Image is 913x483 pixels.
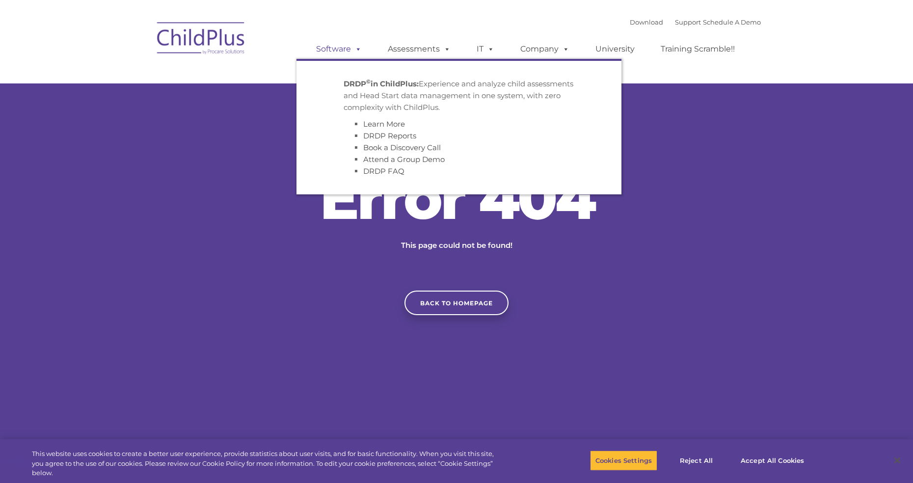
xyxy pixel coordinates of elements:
[344,79,419,88] strong: DRDP in ChildPlus:
[32,449,502,478] div: This website uses cookies to create a better user experience, provide statistics about user visit...
[353,240,560,251] p: This page could not be found!
[666,450,727,471] button: Reject All
[630,18,761,26] font: |
[363,155,445,164] a: Attend a Group Demo
[651,39,745,59] a: Training Scramble!!
[586,39,644,59] a: University
[363,166,404,176] a: DRDP FAQ
[590,450,657,471] button: Cookies Settings
[363,119,405,129] a: Learn More
[344,78,574,113] p: Experience and analyze child assessments and Head Start data management in one system, with zero ...
[735,450,809,471] button: Accept All Cookies
[703,18,761,26] a: Schedule A Demo
[309,168,604,227] h2: Error 404
[152,15,250,64] img: ChildPlus by Procare Solutions
[467,39,504,59] a: IT
[510,39,579,59] a: Company
[886,450,908,471] button: Close
[630,18,663,26] a: Download
[404,291,509,315] a: Back to homepage
[363,143,441,152] a: Book a Discovery Call
[378,39,460,59] a: Assessments
[366,78,371,85] sup: ©
[363,131,416,140] a: DRDP Reports
[675,18,701,26] a: Support
[306,39,372,59] a: Software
